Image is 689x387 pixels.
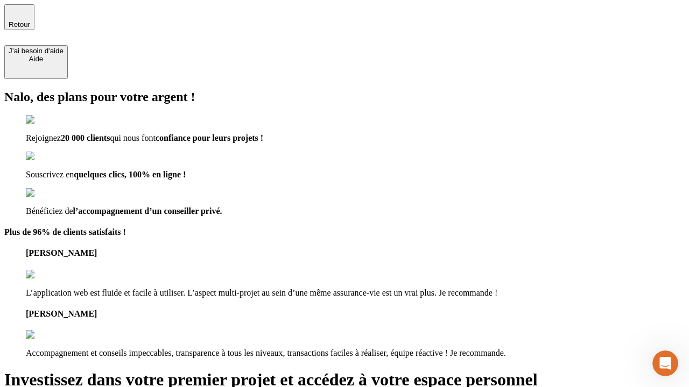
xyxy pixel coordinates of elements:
strong: quelques clics, 100% en ligne ! [74,170,186,179]
strong: confiance pour leurs projets ! [156,133,263,142]
button: J’ai besoin d'aideAide [4,45,68,79]
strong: 20 000 clients [61,133,110,142]
button: Retour [4,4,34,30]
span: Souscrivez en [26,170,186,179]
div: Aide [9,55,64,63]
div: J’ai besoin d'aide [9,47,64,55]
h4: Plus de 96% de clients satisfaits ! [4,227,685,237]
h4: [PERSON_NAME] [26,309,685,319]
span: Retour [9,20,30,28]
h2: Nalo, des plans pour votre argent ! [4,90,685,104]
img: reviews stars [26,270,79,279]
img: checkmark [26,152,72,161]
img: checkmark [26,115,72,125]
h4: [PERSON_NAME] [26,248,685,258]
strong: l’accompagnement d’un conseiller privé. [73,206,222,216]
span: Bénéficiez de [26,206,222,216]
p: L’application web est fluide et facile à utiliser. L’aspect multi-projet au sein d’une même assur... [26,288,685,298]
img: reviews stars [26,330,79,340]
p: Accompagnement et conseils impeccables, transparence à tous les niveaux, transactions faciles à r... [26,348,685,358]
iframe: Intercom live chat [652,350,678,376]
img: checkmark [26,188,72,198]
span: Rejoignez qui nous font [26,133,263,142]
